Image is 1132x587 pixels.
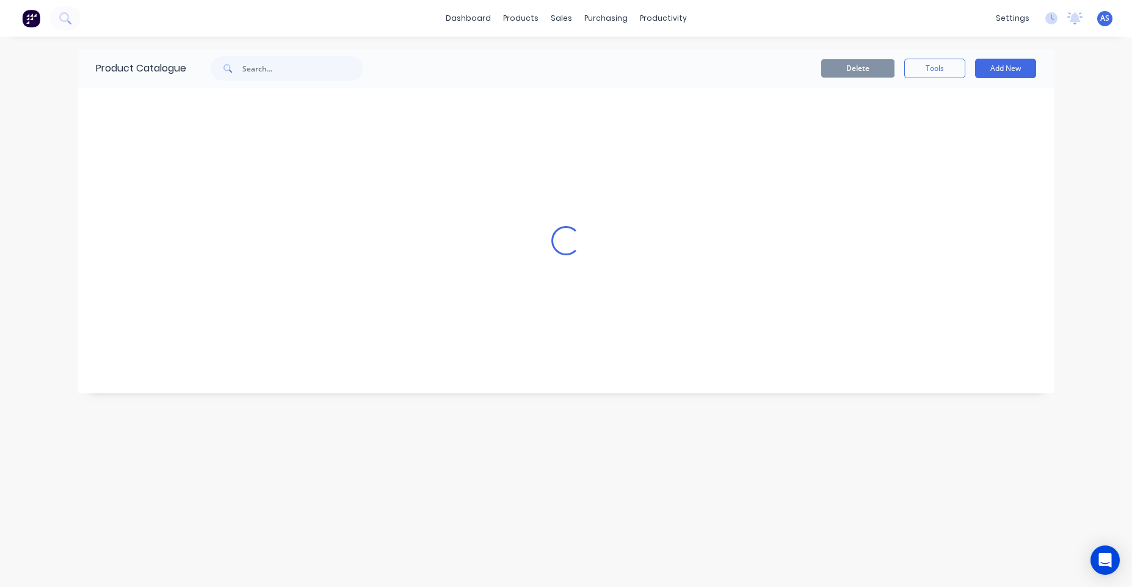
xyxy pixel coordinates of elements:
button: Delete [821,59,894,78]
div: products [497,9,545,27]
button: Add New [975,59,1036,78]
a: dashboard [440,9,497,27]
img: Factory [22,9,40,27]
div: purchasing [578,9,634,27]
div: Product Catalogue [78,49,186,88]
div: Open Intercom Messenger [1090,545,1120,575]
span: AS [1100,13,1109,24]
input: Search... [242,56,363,81]
div: productivity [634,9,693,27]
div: settings [990,9,1036,27]
div: sales [545,9,578,27]
button: Tools [904,59,965,78]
